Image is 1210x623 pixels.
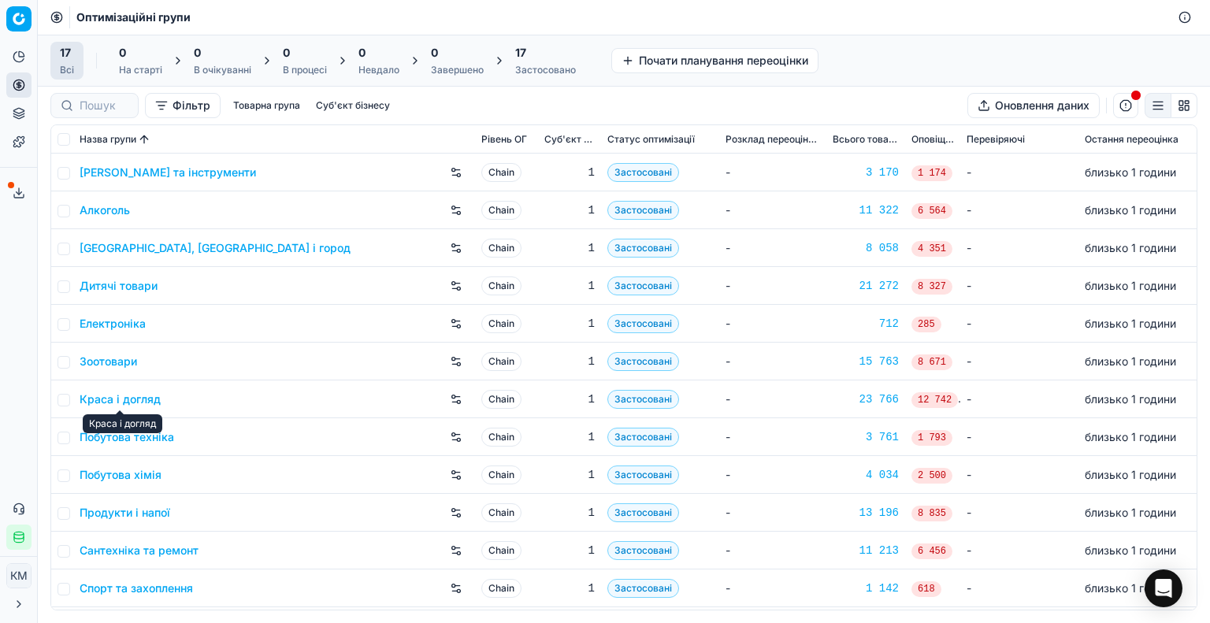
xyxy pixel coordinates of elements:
[431,64,484,76] div: Завершено
[833,354,899,369] a: 15 763
[544,278,595,294] div: 1
[833,467,899,483] div: 4 034
[833,429,899,445] div: 3 761
[607,314,679,333] span: Застосовані
[119,45,126,61] span: 0
[544,505,595,521] div: 1
[515,45,526,61] span: 17
[833,133,899,146] span: Всього товарів
[544,391,595,407] div: 1
[1085,581,1176,595] span: близько 1 години
[1085,506,1176,519] span: близько 1 години
[911,581,941,597] span: 618
[833,505,899,521] a: 13 196
[607,163,679,182] span: Застосовані
[80,316,146,332] a: Електроніка
[481,579,521,598] span: Chain
[1145,569,1182,607] div: Open Intercom Messenger
[544,429,595,445] div: 1
[7,564,31,588] span: КM
[911,317,941,332] span: 285
[833,278,899,294] a: 21 272
[911,468,952,484] span: 2 500
[544,543,595,558] div: 1
[719,532,826,569] td: -
[515,64,576,76] div: Застосовано
[80,391,161,407] a: Краса і догляд
[481,465,521,484] span: Chain
[6,563,32,588] button: КM
[1085,203,1176,217] span: близько 1 години
[358,64,399,76] div: Невдало
[611,48,818,73] button: Почати планування переоцінки
[1085,430,1176,443] span: близько 1 години
[833,391,899,407] a: 23 766
[310,96,396,115] button: Суб'єкт бізнесу
[481,133,527,146] span: Рівень OГ
[80,505,170,521] a: Продукти і напої
[911,241,952,257] span: 4 351
[76,9,191,25] span: Оптимізаційні групи
[1085,241,1176,254] span: близько 1 години
[80,98,128,113] input: Пошук
[544,316,595,332] div: 1
[967,133,1025,146] span: Перевіряючі
[283,64,327,76] div: В процесі
[80,429,174,445] a: Побутова техніка
[80,543,199,558] a: Сантехніка та ремонт
[607,352,679,371] span: Застосовані
[80,202,130,218] a: Алкоголь
[833,316,899,332] a: 712
[481,163,521,182] span: Chain
[194,45,201,61] span: 0
[358,45,366,61] span: 0
[719,343,826,380] td: -
[960,418,1078,456] td: -
[80,580,193,596] a: Спорт та захоплення
[833,165,899,180] a: 3 170
[80,467,161,483] a: Побутова хімія
[911,354,952,370] span: 8 671
[1085,279,1176,292] span: близько 1 години
[960,267,1078,305] td: -
[607,503,679,522] span: Застосовані
[960,456,1078,494] td: -
[607,239,679,258] span: Застосовані
[481,390,521,409] span: Chain
[960,229,1078,267] td: -
[719,305,826,343] td: -
[911,165,952,181] span: 1 174
[833,580,899,596] a: 1 142
[80,278,158,294] a: Дитячі товари
[60,45,71,61] span: 17
[80,133,136,146] span: Назва групи
[481,541,521,560] span: Chain
[607,579,679,598] span: Застосовані
[607,276,679,295] span: Застосовані
[911,543,952,559] span: 6 456
[911,133,954,146] span: Оповіщення
[607,428,679,447] span: Застосовані
[481,314,521,333] span: Chain
[136,132,152,147] button: Sorted by Назва групи ascending
[80,240,351,256] a: [GEOGRAPHIC_DATA], [GEOGRAPHIC_DATA] і город
[481,201,521,220] span: Chain
[967,93,1100,118] button: Оновлення даних
[833,202,899,218] a: 11 322
[833,543,899,558] a: 11 213
[960,380,1078,418] td: -
[960,569,1078,607] td: -
[960,494,1078,532] td: -
[911,506,952,521] span: 8 835
[481,276,521,295] span: Chain
[60,64,74,76] div: Всі
[719,380,826,418] td: -
[911,203,952,219] span: 6 564
[481,428,521,447] span: Chain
